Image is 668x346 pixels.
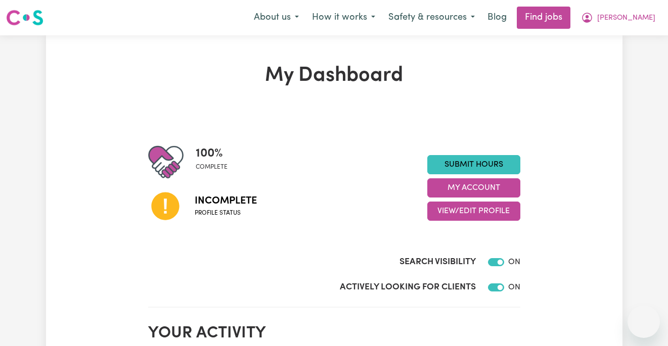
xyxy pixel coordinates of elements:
button: About us [247,7,305,28]
span: [PERSON_NAME] [597,13,655,24]
label: Actively Looking for Clients [340,281,476,294]
img: Careseekers logo [6,9,43,27]
h2: Your activity [148,324,520,343]
button: Safety & resources [382,7,481,28]
span: ON [508,283,520,291]
span: complete [196,163,228,172]
button: My Account [427,178,520,197]
iframe: Button to launch messaging window, conversation in progress [628,306,660,338]
button: How it works [305,7,382,28]
a: Blog [481,7,513,29]
a: Careseekers logo [6,6,43,29]
button: View/Edit Profile [427,202,520,221]
span: ON [508,258,520,266]
a: Submit Hours [427,155,520,174]
label: Search Visibility [399,256,476,269]
span: Incomplete [195,193,257,209]
a: Find jobs [517,7,570,29]
span: Profile status [195,209,257,218]
h1: My Dashboard [148,64,520,88]
span: 100 % [196,144,228,163]
button: My Account [574,7,662,28]
div: Profile completeness: 100% [196,144,236,180]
